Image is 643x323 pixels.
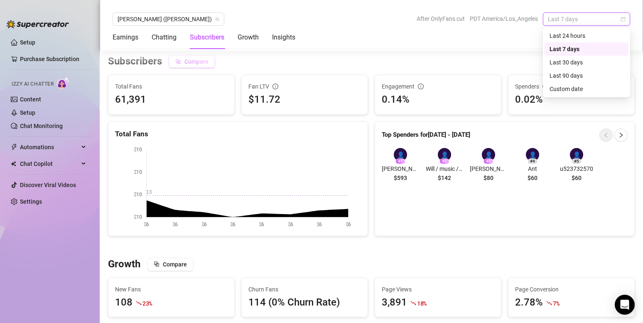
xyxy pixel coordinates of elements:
[142,299,152,307] span: 23 %
[184,58,209,65] span: Compare
[426,164,463,173] span: Will / music / custom for watching his music
[545,56,628,69] div: Last 30 days
[20,109,35,116] a: Setup
[113,32,138,42] div: Earnings
[163,261,187,268] span: Compare
[147,258,194,271] button: Compare
[417,299,427,307] span: 18 %
[12,80,54,88] span: Izzy AI Chatter
[621,17,626,22] span: calendar
[615,295,635,315] div: Open Intercom Messenger
[570,148,583,161] div: 👤
[272,32,295,42] div: Insights
[382,130,470,140] article: Top Spenders for [DATE] - [DATE]
[248,285,361,294] span: Churn Fans
[546,300,552,306] span: fall
[382,92,494,108] div: 0.14%
[418,84,424,89] span: info-circle
[118,13,219,25] span: Mizzi (mizzimie)
[115,295,133,311] div: 108
[550,44,623,54] div: Last 7 days
[382,295,407,311] div: 3,891
[7,20,69,28] img: logo-BBDzfeDw.svg
[470,164,507,173] span: [PERSON_NAME]
[545,42,628,56] div: Last 7 days
[382,82,494,91] div: Engagement
[515,285,628,294] span: Page Conversion
[20,39,35,46] a: Setup
[248,295,361,311] div: 114 (0% Churn Rate)
[108,55,162,68] h3: Subscribers
[136,300,142,306] span: fall
[438,173,451,182] span: $142
[515,92,628,108] div: 0.02%
[514,164,551,173] span: Ant
[545,29,628,42] div: Last 24 hours
[248,92,361,108] div: $11.72
[618,132,624,138] span: right
[483,158,493,164] div: # 3
[20,182,76,188] a: Discover Viral Videos
[20,198,42,205] a: Settings
[470,12,538,25] span: PDT America/Los_Angeles
[20,157,79,170] span: Chat Copilot
[20,141,79,154] span: Automations
[542,84,548,89] span: info-circle
[410,300,416,306] span: fall
[438,148,451,161] div: 👤
[169,55,215,68] button: Compare
[550,84,623,94] div: Custom date
[528,158,537,164] div: # 4
[152,32,177,42] div: Chatting
[190,32,224,42] div: Subscribers
[526,148,539,161] div: 👤
[11,161,16,167] img: Chat Copilot
[417,12,465,25] span: After OnlyFans cut
[108,258,140,271] h3: Growth
[395,158,405,164] div: # 1
[272,84,278,89] span: info-circle
[550,71,623,80] div: Last 90 days
[57,77,70,89] img: AI Chatter
[439,158,449,164] div: # 2
[115,82,228,91] span: Total Fans
[550,31,623,40] div: Last 24 hours
[154,261,160,267] span: block
[572,173,582,182] span: $60
[382,164,419,173] span: [PERSON_NAME] / thick, feeding fetish
[548,13,625,25] span: Last 7 days
[20,52,86,66] a: Purchase Subscription
[382,285,494,294] span: Page Views
[553,299,559,307] span: 7 %
[248,82,361,91] div: Fan LTV
[394,148,407,161] div: 👤
[215,17,220,22] span: team
[20,123,63,129] a: Chat Monitoring
[115,285,228,294] span: New Fans
[545,69,628,82] div: Last 90 days
[515,295,543,311] div: 2.78%
[11,144,17,150] span: thunderbolt
[572,158,582,164] div: # 5
[20,96,41,103] a: Content
[115,128,361,140] div: Total Fans
[550,58,623,67] div: Last 30 days
[515,82,628,91] div: Spenders
[558,164,595,173] span: u523732570
[238,32,259,42] div: Growth
[528,173,537,182] span: $60
[545,82,628,96] div: Custom date
[115,92,146,108] div: 61,391
[482,148,495,161] div: 👤
[175,59,181,64] span: block
[483,173,493,182] span: $80
[394,173,407,182] span: $593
